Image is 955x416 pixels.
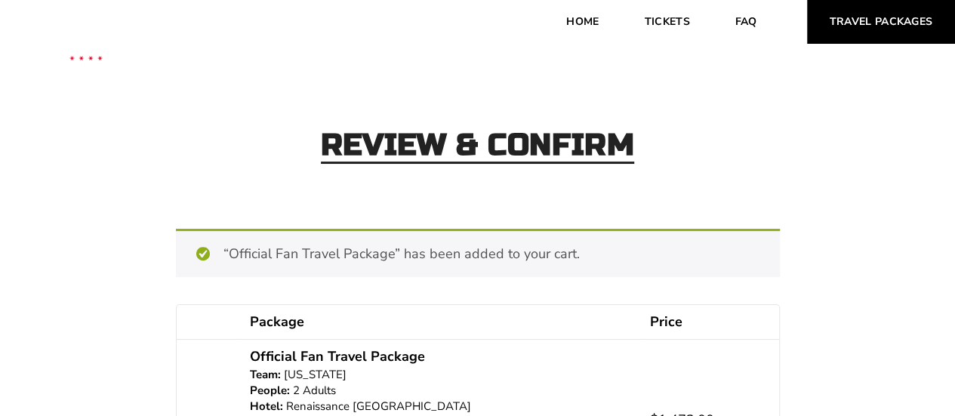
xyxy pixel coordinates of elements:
th: Package [241,305,640,339]
a: Official Fan Travel Package [250,347,425,367]
h2: Review & Confirm [321,130,635,164]
dt: Team: [250,367,281,383]
th: Price [640,305,778,339]
dt: Hotel: [250,399,283,414]
div: “Official Fan Travel Package” has been added to your cart. [176,229,780,277]
img: CBS Sports Thanksgiving Classic [45,15,127,97]
dt: People: [250,383,290,399]
p: [US_STATE] [250,367,631,383]
p: Renaissance [GEOGRAPHIC_DATA] [250,399,631,414]
p: 2 Adults [250,383,631,399]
